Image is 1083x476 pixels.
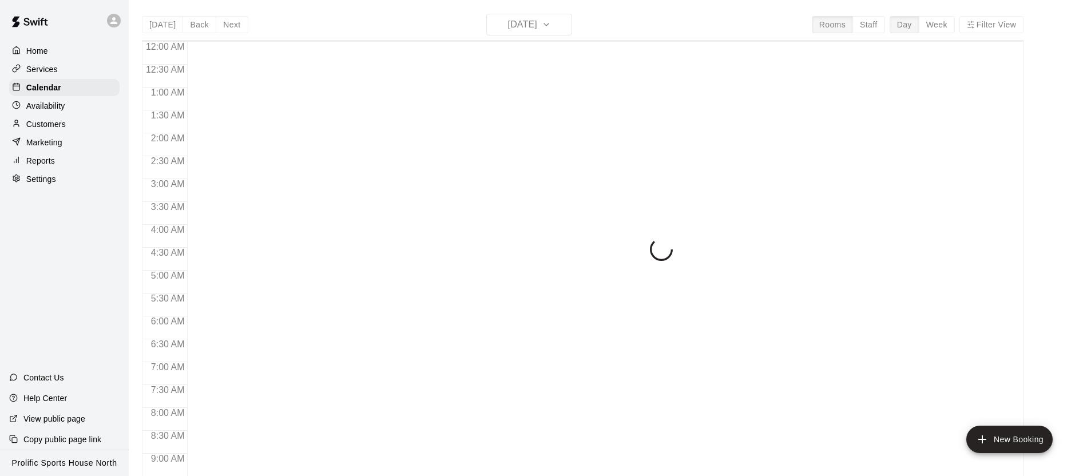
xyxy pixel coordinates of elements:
p: View public page [23,413,85,425]
a: Calendar [9,79,120,96]
a: Settings [9,170,120,188]
span: 2:00 AM [148,133,188,143]
a: Customers [9,116,120,133]
p: Prolific Sports House North [12,457,117,469]
p: Copy public page link [23,434,101,445]
span: 3:00 AM [148,179,188,189]
p: Calendar [26,82,61,93]
p: Contact Us [23,372,64,383]
p: Services [26,64,58,75]
span: 12:30 AM [143,65,188,74]
span: 4:00 AM [148,225,188,235]
span: 6:30 AM [148,339,188,349]
span: 6:00 AM [148,316,188,326]
p: Help Center [23,392,67,404]
span: 7:30 AM [148,385,188,395]
span: 5:30 AM [148,293,188,303]
span: 8:30 AM [148,431,188,441]
span: 1:30 AM [148,110,188,120]
span: 2:30 AM [148,156,188,166]
p: Availability [26,100,65,112]
a: Availability [9,97,120,114]
p: Settings [26,173,56,185]
span: 9:00 AM [148,454,188,463]
span: 3:30 AM [148,202,188,212]
p: Customers [26,118,66,130]
a: Home [9,42,120,59]
span: 7:00 AM [148,362,188,372]
span: 12:00 AM [143,42,188,51]
button: add [966,426,1053,453]
p: Reports [26,155,55,166]
span: 8:00 AM [148,408,188,418]
a: Services [9,61,120,78]
span: 4:30 AM [148,248,188,257]
a: Reports [9,152,120,169]
p: Home [26,45,48,57]
a: Marketing [9,134,120,151]
span: 1:00 AM [148,88,188,97]
span: 5:00 AM [148,271,188,280]
p: Marketing [26,137,62,148]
